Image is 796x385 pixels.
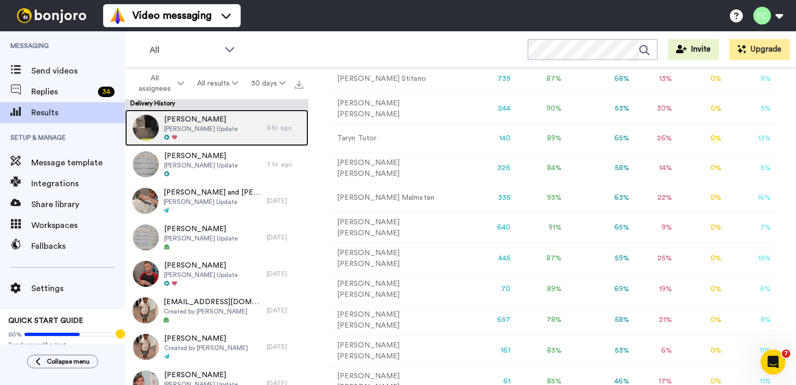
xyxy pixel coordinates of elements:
button: Export all results that match these filters now. [292,76,306,91]
td: 69 % [566,274,634,305]
div: 6 hr. ago [267,124,303,132]
a: [EMAIL_ADDRESS][DOMAIN_NAME]Created by [PERSON_NAME][DATE] [125,292,308,329]
td: 445 [458,243,515,274]
td: [PERSON_NAME] [PERSON_NAME] [329,243,458,274]
div: Tooltip anchor [116,329,125,339]
td: 26 % [634,124,676,153]
span: Message template [31,157,125,169]
span: [PERSON_NAME] Update [164,198,262,206]
span: Video messaging [132,8,212,23]
img: bj-logo-header-white.svg [13,8,91,23]
button: All assignees [127,69,191,98]
button: Invite [668,39,719,60]
a: [PERSON_NAME][PERSON_NAME] Update7 hr. ago [125,146,308,183]
td: 25 % [634,243,676,274]
td: Taryn Tutor [329,124,458,153]
span: Share library [31,198,125,211]
td: 657 [458,305,515,335]
td: 93 % [515,184,566,212]
span: Send yourself a test [8,341,117,349]
td: 21 % [634,305,676,335]
span: Send videos [31,65,125,77]
td: 161 [458,335,515,366]
td: 14 % [634,153,676,184]
img: 39a830f1-230b-4b48-b34f-793a21a3bad6-thumb.jpg [133,261,159,287]
td: 244 [458,93,515,124]
td: 30 % [634,93,676,124]
td: 70 [458,274,515,305]
td: [PERSON_NAME] [PERSON_NAME] [329,153,458,184]
img: 20e072e2-bf87-4b25-acc1-e72eb57c4322-thumb.jpg [133,151,159,177]
td: 91 % [515,212,566,243]
span: [EMAIL_ADDRESS][DOMAIN_NAME] [164,297,262,307]
td: 140 [458,124,515,153]
td: 11 % [726,335,775,366]
td: 65 % [566,124,634,153]
td: 58 % [566,305,634,335]
td: [PERSON_NAME] [PERSON_NAME] [329,305,458,335]
span: [PERSON_NAME] [164,333,248,344]
td: 0 % [676,93,726,124]
img: 981de9e9-be65-45b3-be9a-6d063f49ac3c-thumb.jpg [133,115,159,141]
td: [PERSON_NAME] Stifano [329,65,458,93]
div: [DATE] [267,306,303,315]
span: Created by [PERSON_NAME] [164,344,248,352]
img: 2d2cb68a-8666-40b3-98fc-83e96213d946-thumb.jpg [132,297,158,323]
td: 7 % [726,212,775,243]
a: [PERSON_NAME][PERSON_NAME] Update6 hr. ago [125,110,308,146]
button: Collapse menu [27,355,98,368]
span: QUICK START GUIDE [8,317,83,324]
td: 0 % [676,305,726,335]
td: 335 [458,184,515,212]
span: Replies [31,86,94,98]
span: Workspaces [31,219,125,232]
td: [PERSON_NAME] Malmsten [329,184,458,212]
td: 8 % [726,65,775,93]
td: 89 % [515,124,566,153]
td: 6 % [726,274,775,305]
span: 60% [8,330,22,339]
td: 53 % [566,93,634,124]
span: Created by [PERSON_NAME] [164,307,262,316]
span: [PERSON_NAME] Update [164,125,238,133]
button: Upgrade [729,39,790,60]
span: [PERSON_NAME] [164,260,238,271]
td: 640 [458,212,515,243]
td: 13 % [726,124,775,153]
td: 739 [458,65,515,93]
td: 9 % [634,212,676,243]
button: 30 days [244,74,292,93]
td: 58 % [566,153,634,184]
td: [PERSON_NAME] [PERSON_NAME] [329,335,458,366]
td: 78 % [515,305,566,335]
span: [PERSON_NAME] [164,224,238,234]
td: 83 % [515,335,566,366]
span: Fallbacks [31,240,125,252]
a: [PERSON_NAME]Created by [PERSON_NAME][DATE] [125,329,308,365]
td: 59 % [566,243,634,274]
td: 0 % [676,184,726,212]
span: Results [31,106,125,119]
span: Collapse menu [47,357,90,366]
td: 53 % [566,335,634,366]
td: [PERSON_NAME] [PERSON_NAME] [329,274,458,305]
td: 8 % [726,305,775,335]
span: [PERSON_NAME] [164,151,238,161]
td: 90 % [515,93,566,124]
span: All assignees [133,73,176,94]
td: 0 % [676,124,726,153]
div: [DATE] [267,197,303,205]
td: 13 % [634,65,676,93]
td: 0 % [676,65,726,93]
td: 63 % [566,184,634,212]
td: 0 % [676,153,726,184]
span: Settings [31,282,125,295]
span: All [150,44,219,56]
a: [PERSON_NAME][PERSON_NAME] Update[DATE] [125,219,308,256]
div: 34 [98,87,115,97]
div: [DATE] [267,270,303,278]
iframe: Intercom live chat [761,350,786,375]
td: 0 % [676,243,726,274]
img: abce53c5-0c39-46a3-9f6f-9917c55d6b9e-thumb.jpg [133,224,159,250]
